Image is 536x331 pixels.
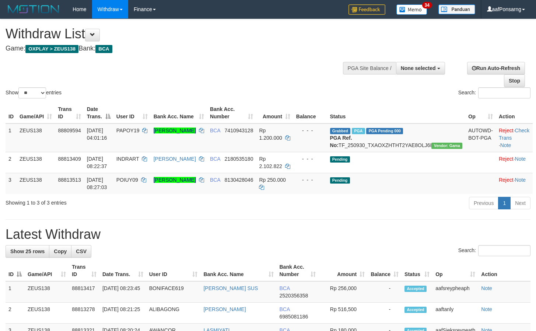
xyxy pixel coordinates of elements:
[10,248,45,254] span: Show 25 rows
[25,45,78,53] span: OXPLAY > ZEUS138
[99,260,146,281] th: Date Trans.: activate to sort column ascending
[499,128,514,133] a: Reject
[504,74,525,87] a: Stop
[71,245,91,258] a: CSV
[432,281,478,303] td: aafsreypheaph
[500,142,511,148] a: Note
[87,128,107,141] span: [DATE] 04:01:16
[396,4,427,15] img: Button%20Memo.svg
[256,102,293,123] th: Amount: activate to sort column ascending
[154,156,196,162] a: [PERSON_NAME]
[6,27,350,41] h1: Withdraw List
[54,248,67,254] span: Copy
[76,248,87,254] span: CSV
[465,123,496,152] td: AUTOWD-BOT-PGA
[465,102,496,123] th: Op: activate to sort column ascending
[280,285,290,291] span: BCA
[259,128,282,141] span: Rp 1.200.000
[499,128,529,141] a: Check Trans
[496,152,533,173] td: ·
[396,62,445,74] button: None selected
[84,102,113,123] th: Date Trans.: activate to sort column descending
[481,285,492,291] a: Note
[6,303,25,324] td: 2
[154,177,196,183] a: [PERSON_NAME]
[496,123,533,152] td: · ·
[404,286,427,292] span: Accepted
[277,260,319,281] th: Bank Acc. Number: activate to sort column ascending
[6,227,530,242] h1: Latest Withdraw
[69,281,99,303] td: 88813417
[25,281,69,303] td: ZEUS138
[99,281,146,303] td: [DATE] 08:23:45
[259,156,282,169] span: Rp 2.102.822
[6,260,25,281] th: ID: activate to sort column descending
[58,177,81,183] span: 88813513
[280,314,308,320] span: Copy 6985081186 to clipboard
[116,177,138,183] span: POIUY09
[458,87,530,98] label: Search:
[319,303,368,324] td: Rp 516,500
[6,196,218,206] div: Showing 1 to 3 of 3 entries
[515,177,526,183] a: Note
[200,260,276,281] th: Bank Acc. Name: activate to sort column ascending
[296,155,324,163] div: - - -
[422,2,432,8] span: 34
[259,177,285,183] span: Rp 250.000
[319,260,368,281] th: Amount: activate to sort column ascending
[467,62,525,74] a: Run Auto-Refresh
[6,87,62,98] label: Show entries
[327,123,466,152] td: TF_250930_TXAOXZHTHT2YAE8OLJ6I
[319,281,368,303] td: Rp 256,000
[401,65,436,71] span: None selected
[402,260,432,281] th: Status: activate to sort column ascending
[478,87,530,98] input: Search:
[6,45,350,52] h4: Game: Bank:
[438,4,475,14] img: panduan.png
[17,152,55,173] td: ZEUS138
[87,156,107,169] span: [DATE] 08:22:37
[18,87,46,98] select: Showentries
[293,102,327,123] th: Balance
[352,128,365,134] span: Marked by aaftanly
[496,102,533,123] th: Action
[6,152,17,173] td: 2
[116,156,139,162] span: INDRART
[280,293,308,299] span: Copy 2520356358 to clipboard
[368,260,402,281] th: Balance: activate to sort column ascending
[296,127,324,134] div: - - -
[330,156,350,163] span: Pending
[225,177,253,183] span: Copy 8130428046 to clipboard
[17,173,55,194] td: ZEUS138
[368,303,402,324] td: -
[6,123,17,152] td: 1
[58,156,81,162] span: 88813409
[478,245,530,256] input: Search:
[496,173,533,194] td: ·
[481,306,492,312] a: Note
[431,143,462,149] span: Vendor URL: https://trx31.1velocity.biz
[69,303,99,324] td: 88813278
[6,281,25,303] td: 1
[330,128,351,134] span: Grabbed
[99,303,146,324] td: [DATE] 08:21:25
[58,128,81,133] span: 88809594
[146,281,201,303] td: BONIFACE619
[17,102,55,123] th: Game/API: activate to sort column ascending
[207,102,256,123] th: Bank Acc. Number: activate to sort column ascending
[116,128,140,133] span: PAPOY19
[404,307,427,313] span: Accepted
[6,245,49,258] a: Show 25 rows
[225,128,253,133] span: Copy 7410943128 to clipboard
[469,197,498,209] a: Previous
[296,176,324,184] div: - - -
[330,135,352,148] b: PGA Ref. No:
[6,102,17,123] th: ID
[25,260,69,281] th: Game/API: activate to sort column ascending
[458,245,530,256] label: Search:
[498,197,511,209] a: 1
[478,260,530,281] th: Action
[151,102,207,123] th: Bank Acc. Name: activate to sort column ascending
[87,177,107,190] span: [DATE] 08:27:03
[113,102,151,123] th: User ID: activate to sort column ascending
